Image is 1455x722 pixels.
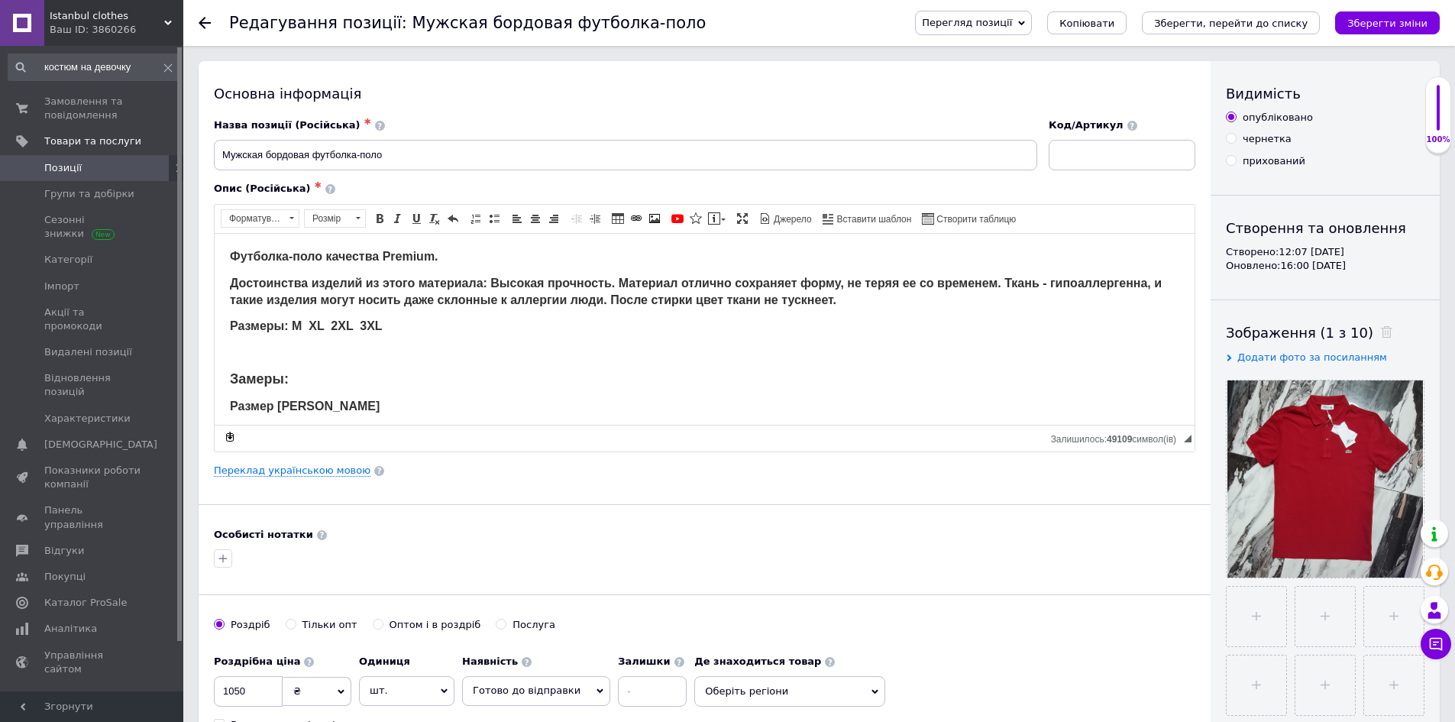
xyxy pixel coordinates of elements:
[694,656,821,667] b: Де знаходиться товар
[426,210,443,227] a: Видалити форматування
[305,210,351,227] span: Розмір
[302,618,357,632] div: Тільки опт
[214,84,1195,103] div: Основна інформація
[359,676,454,705] span: шт.
[1226,245,1424,259] div: Створено: 12:07 [DATE]
[922,17,1012,28] span: Перегляд позиції
[1335,11,1440,34] button: Зберегти зміни
[390,210,406,227] a: Курсив (Ctrl+I)
[568,210,585,227] a: Зменшити відступ
[467,210,484,227] a: Вставити/видалити нумерований список
[293,685,301,697] span: ₴
[44,503,141,531] span: Панель управління
[359,656,410,667] b: Одиниця
[44,649,141,676] span: Управління сайтом
[706,210,728,227] a: Вставити повідомлення
[609,210,626,227] a: Таблиця
[512,618,555,632] div: Послуга
[44,371,141,399] span: Відновлення позицій
[44,280,79,293] span: Імпорт
[15,16,224,29] strong: Футболка-поло качества Premium.
[44,345,132,359] span: Видалені позиції
[920,210,1018,227] a: Створити таблицю
[304,209,366,228] a: Розмір
[509,210,525,227] a: По лівому краю
[1237,351,1387,363] span: Додати фото за посиланням
[545,210,562,227] a: По правому краю
[44,622,97,636] span: Аналітика
[44,306,141,333] span: Акції та промокоди
[618,676,687,707] input: -
[44,438,157,452] span: [DEMOGRAPHIC_DATA]
[1154,18,1308,29] i: Зберегти, перейти до списку
[1243,154,1305,168] div: прихований
[44,161,82,175] span: Позиції
[835,213,912,226] span: Вставити шаблон
[214,676,283,707] input: 0
[757,210,814,227] a: Джерело
[44,134,141,148] span: Товари та послуги
[390,618,481,632] div: Оптом і в роздріб
[8,53,180,81] input: Пошук
[1226,219,1424,238] div: Створення та оновлення
[408,210,425,227] a: Підкреслений (Ctrl+U)
[1426,134,1450,145] div: 100%
[199,17,211,29] div: Повернутися назад
[44,596,127,610] span: Каталог ProSale
[1226,84,1424,103] div: Видимість
[221,209,299,228] a: Форматування
[229,14,706,32] h1: Редагування позиції: Мужская бордовая футболка-поло
[587,210,603,227] a: Збільшити відступ
[1425,76,1451,154] div: 100% Якість заповнення
[1047,11,1127,34] button: Копіювати
[371,210,388,227] a: Жирний (Ctrl+B)
[44,253,92,267] span: Категорії
[214,529,313,540] b: Особисті нотатки
[364,117,371,127] span: ✱
[1184,435,1191,442] span: Потягніть для зміни розмірів
[50,9,164,23] span: Istanbul clothes
[462,656,518,667] b: Наявність
[214,119,361,131] span: Назва позиції (Російська)
[50,23,183,37] div: Ваш ID: 3860266
[1049,119,1124,131] span: Код/Артикул
[687,210,704,227] a: Вставити іконку
[214,183,311,194] span: Опис (Російська)
[527,210,544,227] a: По центру
[669,210,686,227] a: Додати відео з YouTube
[1347,18,1428,29] i: Зберегти зміни
[215,234,1195,425] iframe: Редактор, EC3BAEC3-F130-4E54-90F2-F9E61770803E
[1051,430,1184,445] div: Кiлькiсть символiв
[44,95,141,122] span: Замовлення та повідомлення
[214,465,370,477] a: Переклад українською мовою
[1059,18,1114,29] span: Копіювати
[646,210,663,227] a: Зображення
[231,618,270,632] div: Роздріб
[15,138,74,153] span: Замеры:
[44,570,86,584] span: Покупці
[628,210,645,227] a: Вставити/Редагувати посилання (Ctrl+L)
[445,210,461,227] a: Повернути (Ctrl+Z)
[44,213,141,241] span: Сезонні знижки
[1243,111,1313,125] div: опубліковано
[44,544,84,558] span: Відгуки
[1226,323,1424,342] div: Зображення (1 з 10)
[1226,259,1424,273] div: Оновлено: 16:00 [DATE]
[15,43,947,73] strong: Достоинства изделий из этого материала: Высокая прочность. Материал отлично сохраняет форму, не т...
[214,656,300,667] b: Роздрібна ціна
[771,213,812,226] span: Джерело
[1243,132,1292,146] div: чернетка
[618,656,670,667] b: Залишки
[44,412,131,426] span: Характеристики
[820,210,914,227] a: Вставити шаблон
[15,86,168,99] strong: Размеры: M XL 2XL 3XL
[934,213,1016,226] span: Створити таблицю
[1107,434,1132,445] span: 49109
[1142,11,1320,34] button: Зберегти, перейти до списку
[44,187,134,201] span: Групи та добірки
[694,676,885,707] span: Оберіть регіони
[734,210,751,227] a: Максимізувати
[486,210,503,227] a: Вставити/видалити маркований список
[214,140,1037,170] input: Наприклад, H&M жіноча сукня зелена 38 розмір вечірня максі з блискітками
[15,166,165,179] strong: Размер [PERSON_NAME]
